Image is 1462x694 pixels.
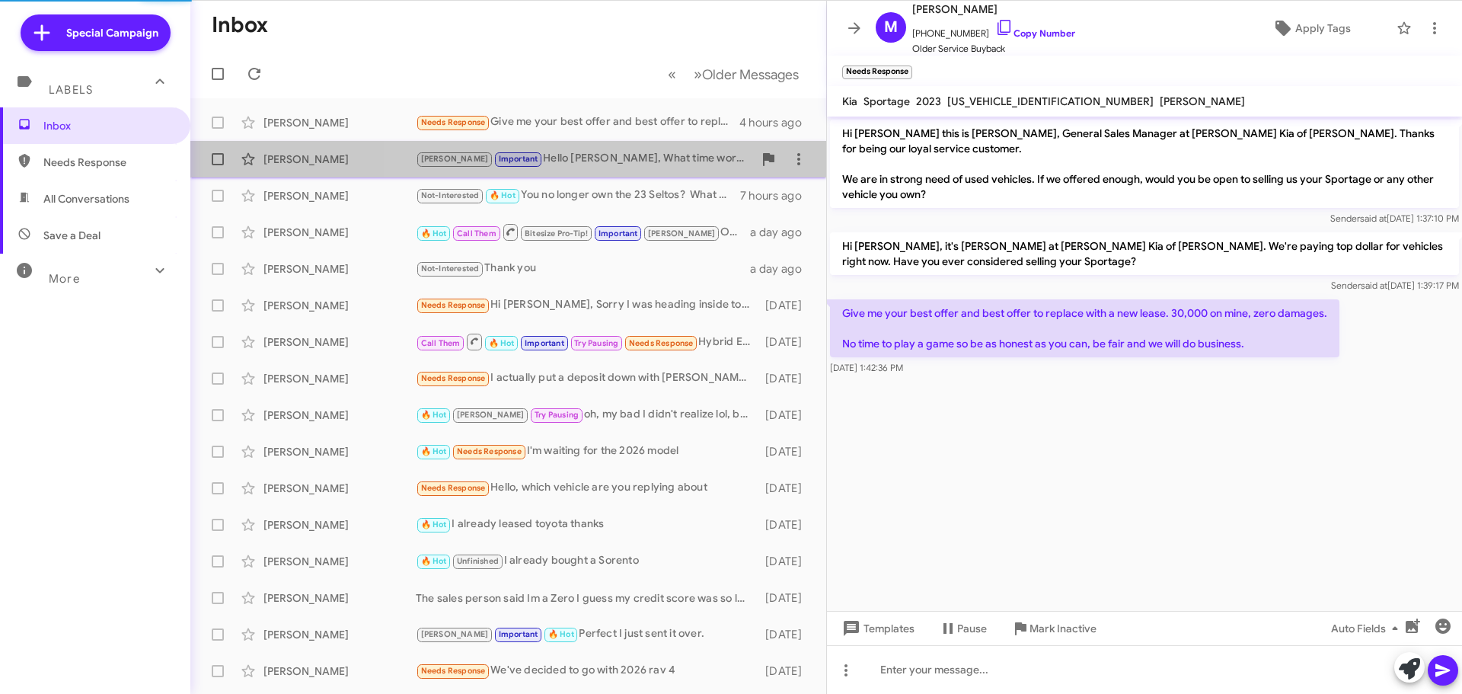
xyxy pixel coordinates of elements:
span: « [668,65,676,84]
div: 7 hours ago [740,188,814,203]
span: Sender [DATE] 1:39:17 PM [1331,280,1459,291]
div: [PERSON_NAME] [263,554,416,569]
div: Hybrid Ex is fine [416,332,758,351]
span: » [694,65,702,84]
div: [DATE] [758,371,814,386]
span: [DATE] 1:42:36 PM [830,362,903,373]
button: Apply Tags [1233,14,1389,42]
div: [PERSON_NAME] [263,115,416,130]
div: 4 hours ago [739,115,814,130]
span: [PERSON_NAME] [457,410,525,420]
button: Next [685,59,808,90]
div: [DATE] [758,444,814,459]
div: [PERSON_NAME] [263,334,416,350]
span: [PHONE_NUMBER] [912,18,1075,41]
div: [PERSON_NAME] [263,481,416,496]
div: [DATE] [758,481,814,496]
div: We've decided to go with 2026 rav 4 [416,662,758,680]
span: 🔥 Hot [421,446,447,456]
div: I already leased toyota thanks [416,516,758,533]
div: Hello, which vehicle are you replying about [416,479,758,497]
span: Needs Response [421,300,486,310]
span: Important [525,338,564,348]
span: [PERSON_NAME] [421,154,489,164]
div: oh, my bad I didn't realize lol, but I'll go look to see if we got them in [416,406,758,424]
div: [PERSON_NAME] [263,298,416,313]
div: [PERSON_NAME] [263,188,416,203]
span: said at [1361,280,1387,291]
span: 🔥 Hot [421,520,447,529]
span: 🔥 Hot [421,229,447,238]
span: 🔥 Hot [490,190,516,200]
span: Call Them [457,229,496,238]
span: M [884,15,898,40]
button: Previous [659,59,685,90]
span: Try Pausing [535,410,579,420]
div: [PERSON_NAME] [263,664,416,679]
span: Call Them [421,338,461,348]
h1: Inbox [212,13,268,37]
span: Save a Deal [43,228,101,243]
div: [DATE] [758,298,814,313]
span: Apply Tags [1295,14,1351,42]
div: Give me your best offer and best offer to replace with a new lease. 30,000 on mine, zero damages.... [416,114,739,131]
span: All Conversations [43,191,129,206]
span: Templates [839,615,915,642]
div: [PERSON_NAME] [263,371,416,386]
span: Needs Response [421,483,486,493]
span: 2023 [916,94,941,108]
div: [PERSON_NAME] [263,225,416,240]
small: Needs Response [842,66,912,79]
div: [PERSON_NAME] [263,261,416,277]
span: Important [599,229,638,238]
div: Perfect I just sent it over. [416,625,758,643]
span: Not-Interested [421,264,480,273]
span: Needs Response [629,338,694,348]
button: Templates [827,615,927,642]
div: [DATE] [758,334,814,350]
div: Hi [PERSON_NAME], Sorry I was heading inside to Dentist. I already connected with [PERSON_NAME] (... [416,296,758,314]
span: 🔥 Hot [548,629,574,639]
span: Older Service Buyback [912,41,1075,56]
div: a day ago [750,225,814,240]
span: Pause [957,615,987,642]
span: Needs Response [457,446,522,456]
div: [PERSON_NAME] [263,517,416,532]
a: Special Campaign [21,14,171,51]
button: Mark Inactive [999,615,1109,642]
span: Not-Interested [421,190,480,200]
div: [DATE] [758,554,814,569]
span: 🔥 Hot [421,410,447,420]
div: [DATE] [758,408,814,423]
span: Sender [DATE] 1:37:10 PM [1330,213,1459,224]
div: You no longer own the 23 Seltos? What do you currently drive? [416,187,740,204]
p: Give me your best offer and best offer to replace with a new lease. 30,000 on mine, zero damages.... [830,299,1339,357]
div: [PERSON_NAME] [263,444,416,459]
span: Unfinished [457,556,499,566]
p: Hi [PERSON_NAME] this is [PERSON_NAME], General Sales Manager at [PERSON_NAME] Kia of [PERSON_NAM... [830,120,1459,208]
span: Labels [49,83,93,97]
span: Needs Response [421,117,486,127]
div: Okay awesome! Yeah, I can help her out with that would love the business shouldn't be a problem g... [416,222,750,241]
span: Older Messages [702,66,799,83]
div: [PERSON_NAME] [263,627,416,642]
div: a day ago [750,261,814,277]
span: 🔥 Hot [421,556,447,566]
a: Copy Number [995,27,1075,39]
nav: Page navigation example [659,59,808,90]
span: Bitesize Pro-Tip! [525,229,588,238]
button: Pause [927,615,999,642]
div: [PERSON_NAME] [263,408,416,423]
span: Important [499,154,538,164]
span: Important [499,629,538,639]
span: Needs Response [43,155,173,170]
div: [DATE] [758,664,814,679]
button: Auto Fields [1319,615,1416,642]
span: Auto Fields [1331,615,1404,642]
div: I actually put a deposit down with [PERSON_NAME] [DATE] for a sorento [416,369,758,387]
span: Mark Inactive [1029,615,1096,642]
span: Sportage [863,94,910,108]
div: [DATE] [758,517,814,532]
span: [PERSON_NAME] [1160,94,1245,108]
div: Hello [PERSON_NAME], What time works for you the 15th? [416,150,753,168]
